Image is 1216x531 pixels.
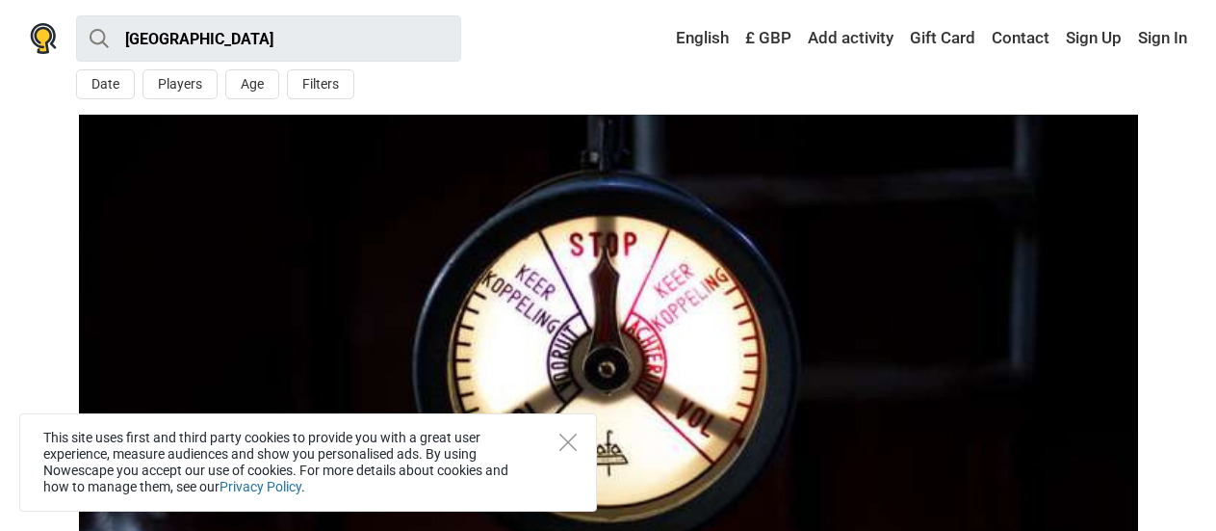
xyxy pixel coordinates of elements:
[287,69,354,99] button: Filters
[905,21,980,56] a: Gift Card
[658,21,734,56] a: English
[76,69,135,99] button: Date
[1061,21,1126,56] a: Sign Up
[30,23,57,54] img: Nowescape logo
[142,69,218,99] button: Players
[662,32,676,45] img: English
[559,434,577,451] button: Close
[803,21,898,56] a: Add activity
[76,15,461,62] input: try “London”
[225,69,279,99] button: Age
[19,413,597,512] div: This site uses first and third party cookies to provide you with a great user experience, measure...
[740,21,796,56] a: £ GBP
[987,21,1054,56] a: Contact
[1133,21,1187,56] a: Sign In
[220,479,301,494] a: Privacy Policy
